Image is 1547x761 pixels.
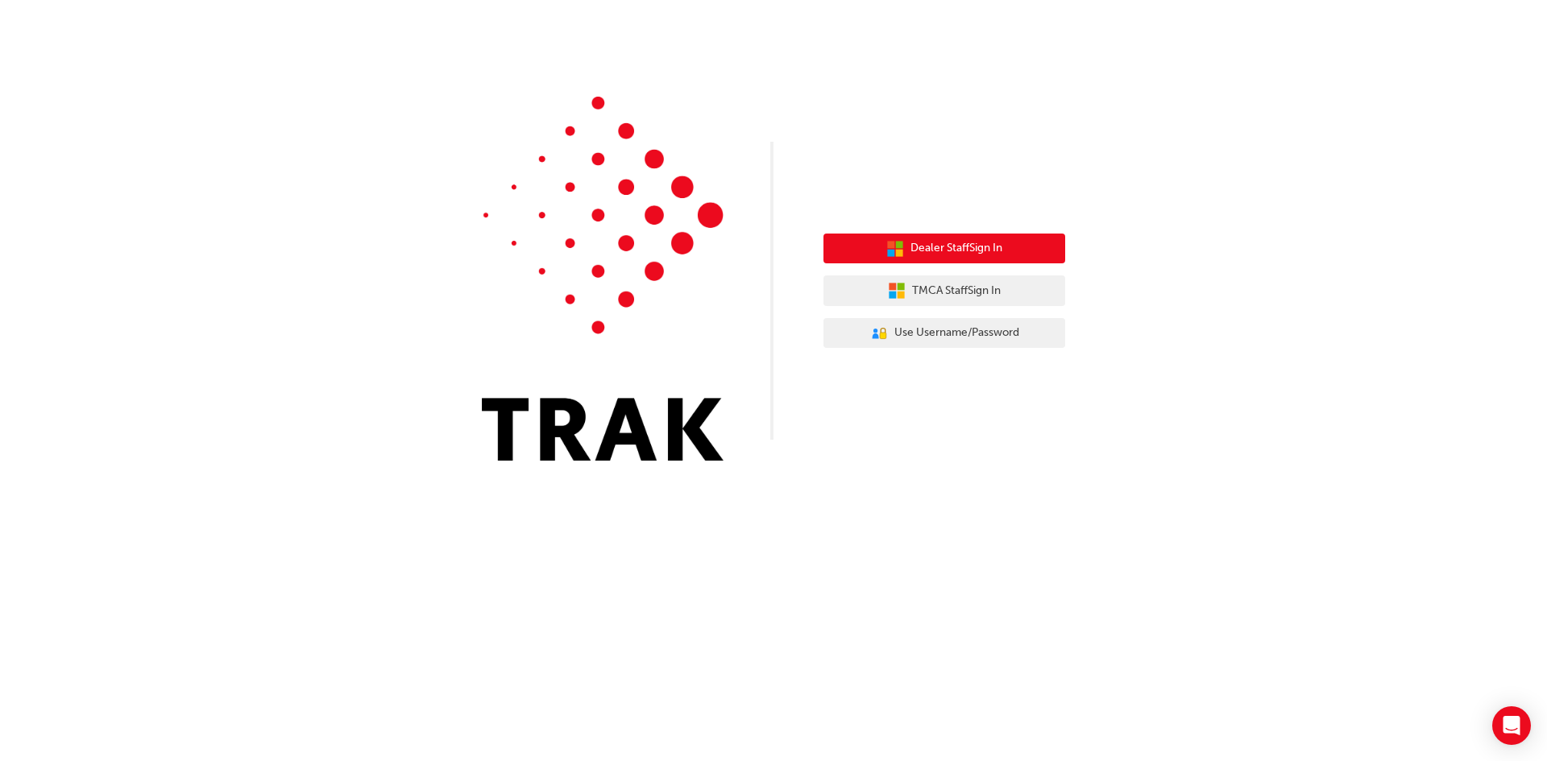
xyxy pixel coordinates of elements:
[823,318,1065,349] button: Use Username/Password
[482,97,724,461] img: Trak
[912,282,1001,300] span: TMCA Staff Sign In
[823,275,1065,306] button: TMCA StaffSign In
[910,239,1002,258] span: Dealer Staff Sign In
[823,234,1065,264] button: Dealer StaffSign In
[894,324,1019,342] span: Use Username/Password
[1492,706,1531,745] div: Open Intercom Messenger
